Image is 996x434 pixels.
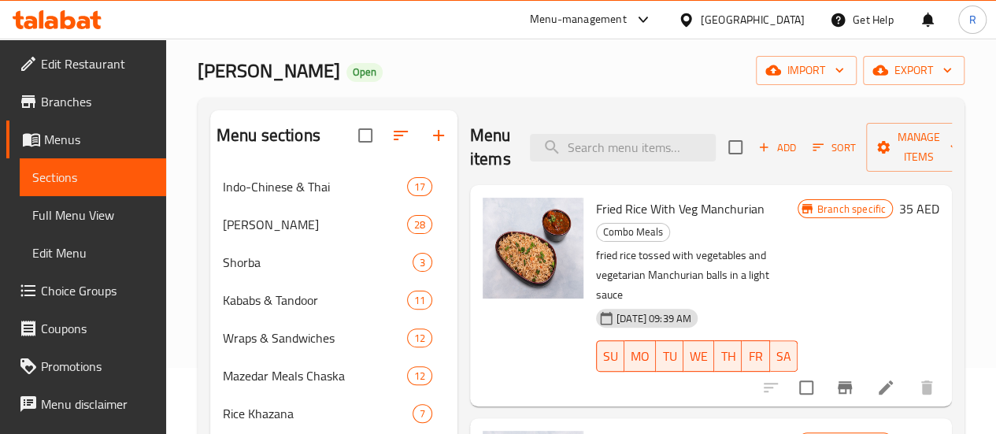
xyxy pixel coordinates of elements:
[413,255,431,270] span: 3
[597,223,669,241] span: Combo Meals
[6,347,166,385] a: Promotions
[6,310,166,347] a: Coupons
[826,369,864,406] button: Branch-specific-item
[596,197,765,221] span: Fried Rice With Veg Manchurian
[6,121,166,158] a: Menus
[596,246,798,305] p: fried rice tossed with vegetables and vegetarian Manchurian balls in a light sauce
[6,83,166,121] a: Branches
[223,291,407,310] span: Kababs & Tandoor
[683,340,714,372] button: WE
[41,395,154,414] span: Menu disclaimer
[20,234,166,272] a: Edit Menu
[408,293,431,308] span: 11
[210,168,457,206] div: Indo-Chinese & Thai17
[742,340,769,372] button: FR
[41,357,154,376] span: Promotions
[20,196,166,234] a: Full Menu View
[719,131,752,164] span: Select section
[407,366,432,385] div: items
[223,215,407,234] div: Shahi Pakwan
[530,10,627,29] div: Menu-management
[748,345,763,368] span: FR
[41,319,154,338] span: Coupons
[756,139,798,157] span: Add
[768,61,844,80] span: import
[41,92,154,111] span: Branches
[701,11,805,28] div: [GEOGRAPHIC_DATA]
[968,11,976,28] span: R
[6,45,166,83] a: Edit Restaurant
[809,135,860,160] button: Sort
[210,281,457,319] div: Kababs & Tandoor11
[407,328,432,347] div: items
[407,177,432,196] div: items
[210,319,457,357] div: Wraps & Sandwiches12
[790,371,823,404] span: Select to update
[223,366,407,385] span: Mazedar Meals Chaska
[866,123,972,172] button: Manage items
[596,340,624,372] button: SU
[752,135,802,160] button: Add
[908,369,946,406] button: delete
[32,206,154,224] span: Full Menu View
[32,168,154,187] span: Sections
[223,215,407,234] span: [PERSON_NAME]
[624,340,656,372] button: MO
[483,198,583,299] img: Fried Rice With Veg Manchurian
[210,243,457,281] div: Shorba3
[811,202,892,217] span: Branch specific
[413,404,432,423] div: items
[776,345,791,368] span: SA
[408,180,431,195] span: 17
[879,128,959,167] span: Manage items
[899,198,939,220] h6: 35 AED
[413,253,432,272] div: items
[603,345,618,368] span: SU
[41,281,154,300] span: Choice Groups
[408,331,431,346] span: 12
[720,345,735,368] span: TH
[223,253,413,272] span: Shorba
[610,311,698,326] span: [DATE] 09:39 AM
[349,119,382,152] span: Select all sections
[407,215,432,234] div: items
[210,357,457,395] div: Mazedar Meals Chaska12
[41,54,154,73] span: Edit Restaurant
[756,56,857,85] button: import
[802,135,866,160] span: Sort items
[198,53,340,88] span: [PERSON_NAME]
[714,340,742,372] button: TH
[44,130,154,149] span: Menus
[210,395,457,432] div: Rice Khazana7
[656,340,683,372] button: TU
[631,345,650,368] span: MO
[420,117,457,154] button: Add section
[223,177,407,196] span: Indo-Chinese & Thai
[752,135,802,160] span: Add item
[662,345,677,368] span: TU
[223,328,407,347] span: Wraps & Sandwiches
[413,406,431,421] span: 7
[346,65,383,79] span: Open
[876,61,952,80] span: export
[690,345,708,368] span: WE
[217,124,320,147] h2: Menu sections
[223,404,413,423] span: Rice Khazana
[530,134,716,161] input: search
[408,369,431,384] span: 12
[470,124,511,171] h2: Menu items
[863,56,965,85] button: export
[6,385,166,423] a: Menu disclaimer
[813,139,856,157] span: Sort
[210,206,457,243] div: [PERSON_NAME]28
[407,291,432,310] div: items
[770,340,798,372] button: SA
[6,272,166,310] a: Choice Groups
[876,378,895,397] a: Edit menu item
